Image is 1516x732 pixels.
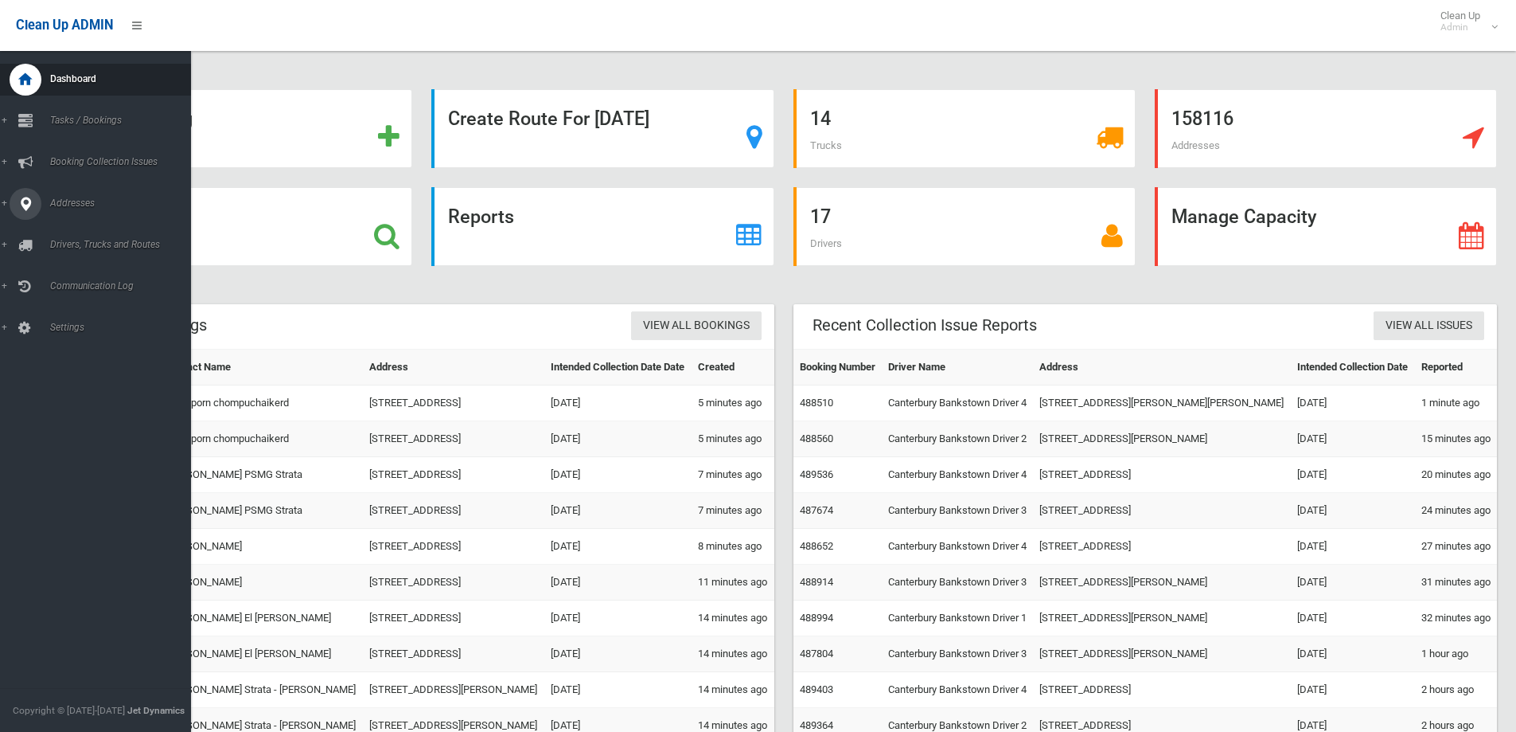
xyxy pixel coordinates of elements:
[800,397,833,409] a: 488510
[45,322,203,333] span: Settings
[159,636,363,672] td: [PERSON_NAME] El [PERSON_NAME]
[1291,601,1414,636] td: [DATE]
[45,239,203,250] span: Drivers, Trucks and Routes
[1033,601,1291,636] td: [STREET_ADDRESS][PERSON_NAME]
[70,89,412,168] a: Add Booking
[431,187,774,266] a: Reports
[882,421,1034,457] td: Canterbury Bankstown Driver 2
[1415,601,1497,636] td: 32 minutes ago
[1291,565,1414,601] td: [DATE]
[1415,565,1497,601] td: 31 minutes ago
[1171,108,1233,130] strong: 158116
[1415,421,1497,457] td: 15 minutes ago
[544,529,692,565] td: [DATE]
[1374,311,1484,341] a: View All Issues
[1291,529,1414,565] td: [DATE]
[1291,386,1414,421] td: [DATE]
[1291,457,1414,493] td: [DATE]
[544,457,692,493] td: [DATE]
[692,350,774,386] th: Created
[544,350,692,386] th: Intended Collection Date Date
[1291,636,1414,672] td: [DATE]
[544,421,692,457] td: [DATE]
[1415,386,1497,421] td: 1 minute ago
[692,565,774,601] td: 11 minutes ago
[1440,22,1480,33] small: Admin
[800,576,833,588] a: 488914
[882,493,1034,529] td: Canterbury Bankstown Driver 3
[13,705,125,716] span: Copyright © [DATE]-[DATE]
[159,672,363,708] td: [PERSON_NAME] Strata - [PERSON_NAME]
[1033,457,1291,493] td: [STREET_ADDRESS]
[882,601,1034,636] td: Canterbury Bankstown Driver 1
[800,504,833,516] a: 487674
[1033,421,1291,457] td: [STREET_ADDRESS][PERSON_NAME]
[45,73,203,84] span: Dashboard
[800,648,833,660] a: 487804
[45,280,203,292] span: Communication Log
[800,719,833,731] a: 489364
[1033,493,1291,529] td: [STREET_ADDRESS]
[70,187,412,266] a: Search
[882,386,1034,421] td: Canterbury Bankstown Driver 4
[692,493,774,529] td: 7 minutes ago
[431,89,774,168] a: Create Route For [DATE]
[793,310,1056,341] header: Recent Collection Issue Reports
[1291,672,1414,708] td: [DATE]
[544,386,692,421] td: [DATE]
[159,350,363,386] th: Contact Name
[800,433,833,444] a: 488560
[363,350,544,386] th: Address
[1171,139,1220,151] span: Addresses
[1415,529,1497,565] td: 27 minutes ago
[882,350,1034,386] th: Driver Name
[363,565,544,601] td: [STREET_ADDRESS]
[544,672,692,708] td: [DATE]
[882,672,1034,708] td: Canterbury Bankstown Driver 4
[1171,206,1316,228] strong: Manage Capacity
[800,540,833,552] a: 488652
[1033,565,1291,601] td: [STREET_ADDRESS][PERSON_NAME]
[882,457,1034,493] td: Canterbury Bankstown Driver 4
[810,237,842,249] span: Drivers
[882,636,1034,672] td: Canterbury Bankstown Driver 3
[793,350,882,386] th: Booking Number
[810,108,831,130] strong: 14
[159,457,363,493] td: [PERSON_NAME] PSMG Strata
[882,565,1034,601] td: Canterbury Bankstown Driver 3
[363,672,544,708] td: [STREET_ADDRESS][PERSON_NAME]
[363,493,544,529] td: [STREET_ADDRESS]
[692,421,774,457] td: 5 minutes ago
[45,198,203,209] span: Addresses
[793,89,1136,168] a: 14 Trucks
[448,206,514,228] strong: Reports
[793,187,1136,266] a: 17 Drivers
[1291,493,1414,529] td: [DATE]
[692,672,774,708] td: 14 minutes ago
[1415,672,1497,708] td: 2 hours ago
[45,115,203,126] span: Tasks / Bookings
[1033,386,1291,421] td: [STREET_ADDRESS][PERSON_NAME][PERSON_NAME]
[1033,529,1291,565] td: [STREET_ADDRESS]
[1033,636,1291,672] td: [STREET_ADDRESS][PERSON_NAME]
[363,457,544,493] td: [STREET_ADDRESS]
[363,529,544,565] td: [STREET_ADDRESS]
[159,386,363,421] td: sathaporn chompuchaikerd
[692,601,774,636] td: 14 minutes ago
[1415,636,1497,672] td: 1 hour ago
[127,705,185,716] strong: Jet Dynamics
[800,468,833,480] a: 489536
[544,636,692,672] td: [DATE]
[159,493,363,529] td: [PERSON_NAME] PSMG Strata
[1415,457,1497,493] td: 20 minutes ago
[159,565,363,601] td: [PERSON_NAME]
[1033,672,1291,708] td: [STREET_ADDRESS]
[631,311,762,341] a: View All Bookings
[448,108,649,130] strong: Create Route For [DATE]
[692,386,774,421] td: 5 minutes ago
[363,636,544,672] td: [STREET_ADDRESS]
[363,601,544,636] td: [STREET_ADDRESS]
[1432,10,1496,33] span: Clean Up
[363,421,544,457] td: [STREET_ADDRESS]
[1155,187,1497,266] a: Manage Capacity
